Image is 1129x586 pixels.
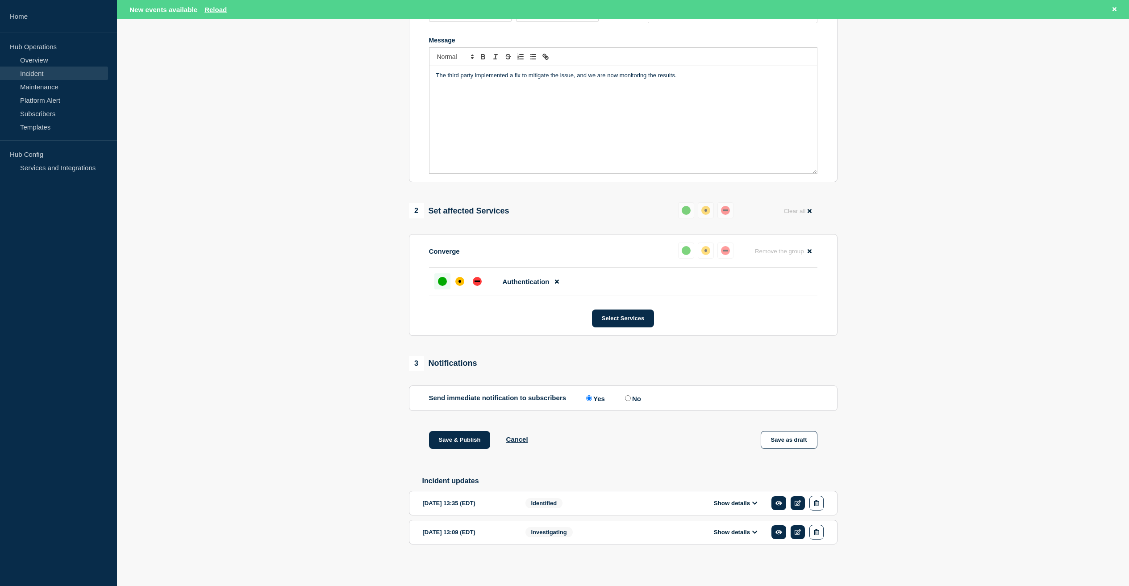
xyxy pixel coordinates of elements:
[455,277,464,286] div: affected
[409,356,477,371] div: Notifications
[489,51,502,62] button: Toggle italic text
[477,51,489,62] button: Toggle bold text
[761,431,817,449] button: Save as draft
[778,202,817,220] button: Clear all
[409,356,424,371] span: 3
[721,246,730,255] div: down
[586,395,592,401] input: Yes
[701,206,710,215] div: affected
[717,202,733,218] button: down
[438,277,447,286] div: up
[514,51,527,62] button: Toggle ordered list
[204,6,227,13] button: Reload
[473,277,482,286] div: down
[698,202,714,218] button: affected
[433,51,477,62] span: Font size
[429,247,460,255] p: Converge
[436,71,810,80] p: The third party implemented a fix to mitigate the issue, and we are now monitoring the results.
[678,243,694,259] button: up
[717,243,733,259] button: down
[423,496,512,511] div: [DATE] 13:35 (EDT)
[527,51,539,62] button: Toggle bulleted list
[429,431,491,449] button: Save & Publish
[623,394,641,402] label: No
[584,394,605,402] label: Yes
[429,66,817,173] div: Message
[429,394,567,402] p: Send immediate notification to subscribers
[409,203,509,218] div: Set affected Services
[682,246,691,255] div: up
[423,525,512,540] div: [DATE] 13:09 (EDT)
[422,477,837,485] h2: Incident updates
[503,278,550,285] span: Authentication
[698,243,714,259] button: affected
[429,394,817,402] div: Send immediate notification to subscribers
[721,206,730,215] div: down
[682,206,691,215] div: up
[701,246,710,255] div: affected
[525,527,573,537] span: Investigating
[506,435,528,443] button: Cancel
[678,202,694,218] button: up
[592,310,654,327] button: Select Services
[525,498,563,508] span: Identified
[711,528,760,536] button: Show details
[502,51,514,62] button: Toggle strikethrough text
[539,51,552,62] button: Toggle link
[409,203,424,218] span: 2
[755,248,804,255] span: Remove the group
[625,395,631,401] input: No
[429,37,817,44] div: Message
[711,499,760,507] button: Show details
[129,6,197,13] span: New events available
[750,243,817,260] button: Remove the group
